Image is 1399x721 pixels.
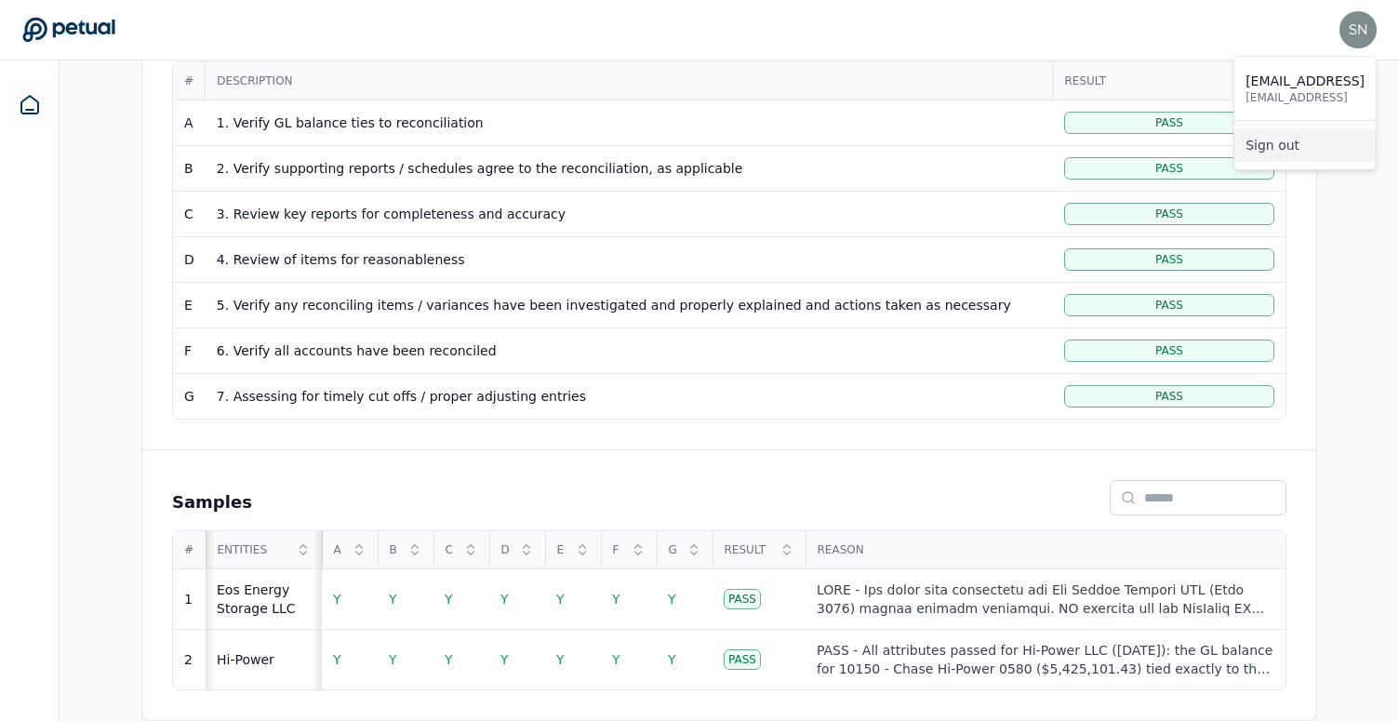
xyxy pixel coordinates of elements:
div: 5. Verify any reconciling items / variances have been investigated and properly explained and act... [217,296,1042,314]
span: Entities [218,542,290,557]
img: snir@petual.ai [1339,11,1377,48]
span: Y [668,592,676,607]
div: 7. Assessing for timely cut offs / proper adjusting entries [217,387,1042,406]
div: 4. Review of items for reasonableness [217,250,1042,269]
td: D [173,237,206,283]
div: Pass [724,589,761,609]
span: Y [389,592,397,607]
div: Pass [724,649,761,670]
p: [EMAIL_ADDRESS] [1246,90,1365,105]
span: Pass [1155,343,1183,358]
div: PASS - All attributes passed for Hi-Power LLC ([DATE]): the GL balance for 10150 - Chase Hi-Power... [817,641,1274,678]
td: G [173,374,206,420]
span: Pass [1155,389,1183,404]
span: Y [445,652,453,667]
span: C [446,542,458,557]
span: Pass [1155,207,1183,221]
span: # [184,73,193,88]
a: Sign out [1234,128,1376,162]
span: Y [500,652,509,667]
div: Hi-Power [217,650,274,669]
span: G [669,542,681,557]
span: Pass [1155,252,1183,267]
div: LORE - Ips dolor sita consectetu adi Eli Seddoe Tempori UTL (Etdo 3076) magnaa enimadm veniamqui.... [817,581,1274,618]
p: [EMAIL_ADDRESS] [1246,72,1365,90]
span: Pass [1155,161,1183,176]
span: Result [1064,73,1274,88]
span: F [613,542,625,557]
div: Eos Energy Storage LLC [217,581,311,618]
span: D [501,542,513,557]
td: F [173,328,206,374]
span: Y [445,592,453,607]
span: Y [556,592,565,607]
div: 2. Verify supporting reports / schedules agree to the reconciliation, as applicable [217,159,1042,178]
td: 2 [173,630,206,690]
span: Y [389,652,397,667]
span: A [334,542,346,557]
span: Reason [818,542,1275,557]
td: B [173,146,206,192]
span: Result [725,542,774,557]
span: Y [556,652,565,667]
td: E [173,283,206,328]
span: Y [612,652,620,667]
span: B [390,542,402,557]
a: Dashboard [7,83,52,127]
span: # [184,542,194,557]
span: Y [333,652,341,667]
span: Y [500,592,509,607]
span: Pass [1155,298,1183,313]
span: Y [668,652,676,667]
td: A [173,100,206,146]
div: 3. Review key reports for completeness and accuracy [217,205,1042,223]
span: E [557,542,569,557]
a: Go to Dashboard [22,17,115,43]
h2: Samples [172,489,252,515]
td: C [173,192,206,237]
div: 1. Verify GL balance ties to reconciliation [217,113,1042,132]
span: Description [217,73,1041,88]
span: Y [612,592,620,607]
td: 1 [173,569,206,630]
span: Y [333,592,341,607]
div: 6. Verify all accounts have been reconciled [217,341,1042,360]
span: Pass [1155,115,1183,130]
